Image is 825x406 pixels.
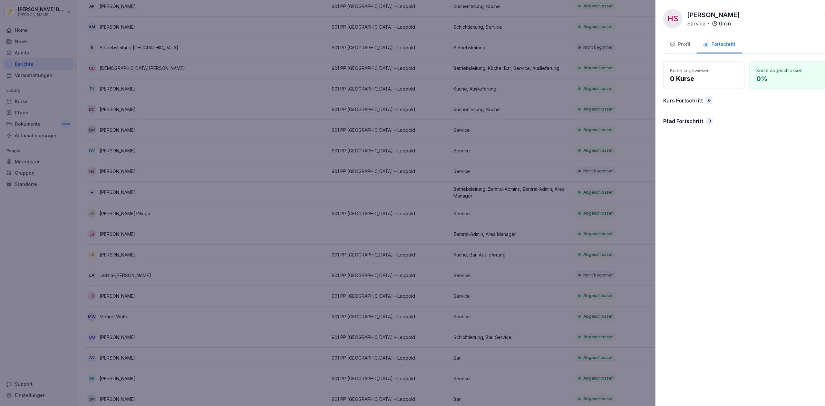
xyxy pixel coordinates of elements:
p: Kurs Fortschritt [663,97,703,104]
p: Pfad Fortschritt [663,117,703,125]
p: Kurse zugewiesen [670,67,738,74]
button: Fortschritt [697,36,742,53]
p: Service [687,20,705,27]
div: HS [663,9,683,28]
div: 0 [706,97,713,104]
button: Profil [663,36,697,53]
p: [PERSON_NAME] [687,10,740,20]
div: 0 [706,118,713,125]
div: Fortschritt [703,41,735,48]
div: Profil [670,41,690,48]
p: 0 min [719,20,731,27]
p: 0 % [756,74,824,83]
p: Kurse abgeschlossen [756,67,824,74]
div: · [687,20,731,27]
p: 0 Kurse [670,74,738,83]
